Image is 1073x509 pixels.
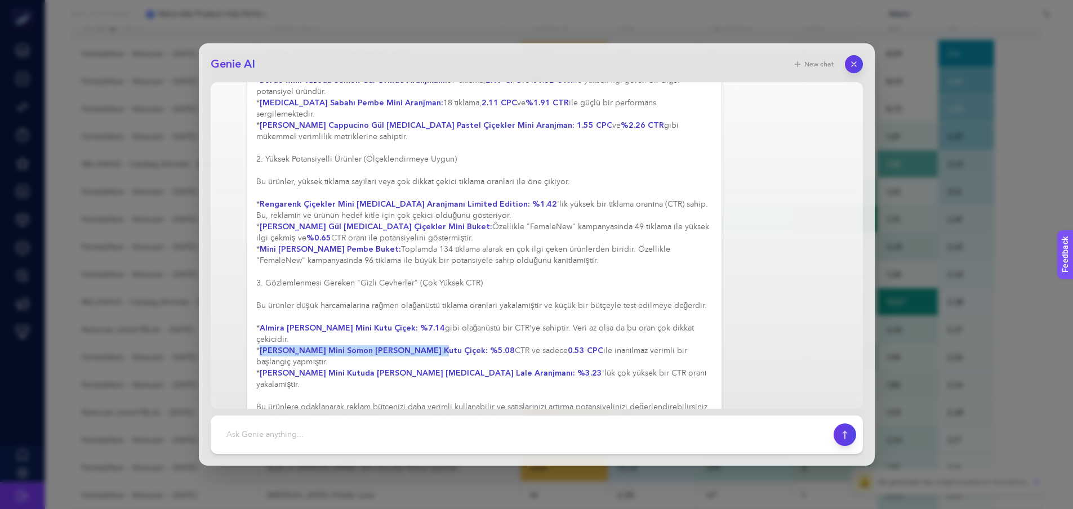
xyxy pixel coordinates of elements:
strong: %5.08 [490,345,515,356]
strong: [PERSON_NAME] Gül [MEDICAL_DATA] Çiçekler Mini Buket: [260,221,492,232]
h2: Genie AI [211,56,255,72]
strong: Rengarenk Çiçekler Mini [MEDICAL_DATA] Aranjmanı Limited Edition: [260,199,530,209]
strong: [PERSON_NAME] Mini Kutuda [PERSON_NAME] [MEDICAL_DATA] Lale Aranjmanı: [260,368,575,378]
span: Feedback [7,3,43,12]
strong: [MEDICAL_DATA] Sabahı Pembe Mini Aranjman: [260,97,443,108]
strong: [PERSON_NAME] Cappucino Gül [MEDICAL_DATA] Pastel Çiçekler Mini Aranjman: [260,120,575,131]
strong: Almira [PERSON_NAME] Mini Kutu Çiçek: [260,323,418,333]
strong: %3.23 [577,368,602,378]
strong: 1.55 CPC [577,120,612,131]
strong: %7.14 [420,323,445,333]
strong: %0.65 [306,233,331,243]
strong: %1.91 CTR [526,97,569,108]
strong: %2.26 CTR [621,120,664,131]
h3: 2. Yüksek Potansiyelli Ürünler (Ölçeklendirmeye Uygun) [256,154,713,165]
strong: %1.42 [532,199,557,209]
strong: 0.53 CPC [568,345,603,356]
button: New chat [786,56,840,72]
strong: [PERSON_NAME] Mini Somon [PERSON_NAME] Kutu Çiçek: [260,345,488,356]
h3: 3. Gözlemlenmesi Gereken "Gizli Cevherler" (Çok Yüksek CTR) [256,278,713,289]
strong: 2.11 CPC [482,97,517,108]
strong: Mini [PERSON_NAME] Pembe Buket: [260,244,401,254]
